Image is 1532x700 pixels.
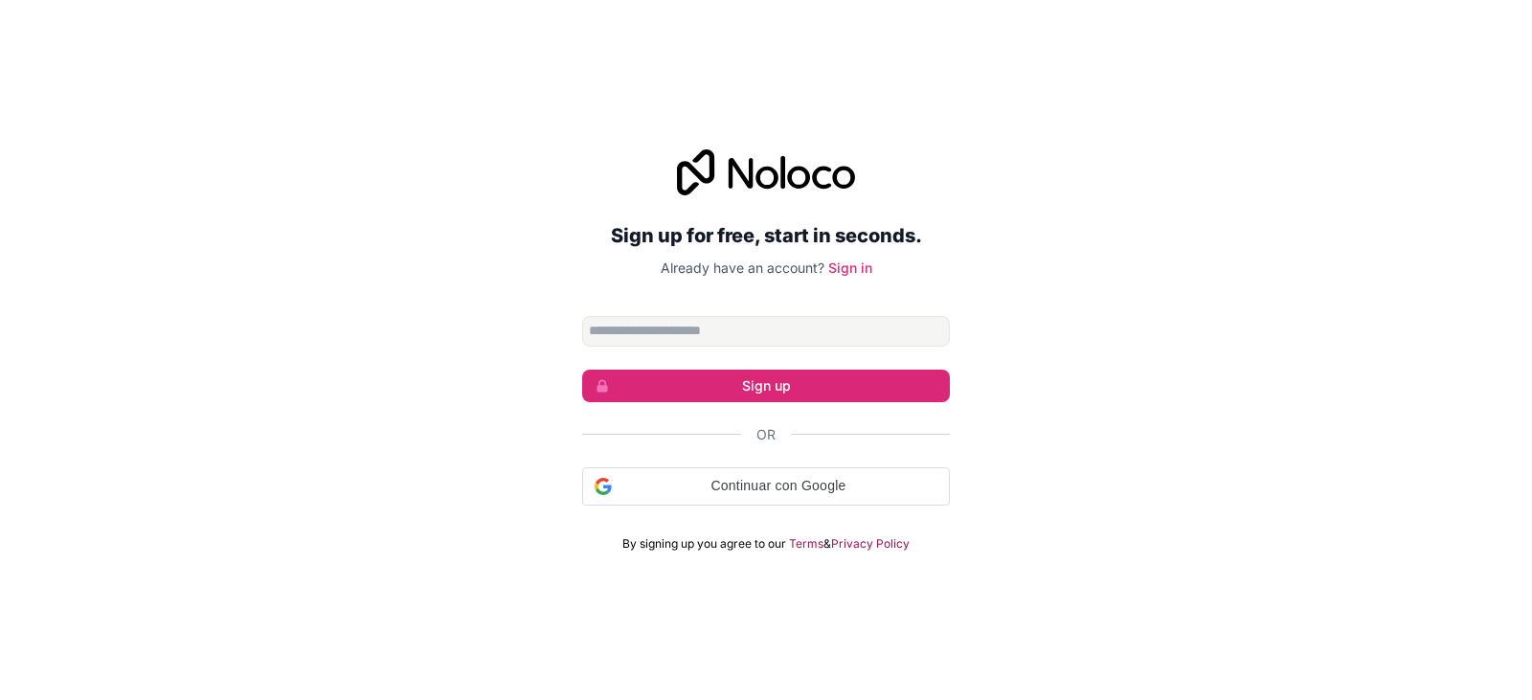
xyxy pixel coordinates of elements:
[582,467,950,506] div: Continuar con Google
[789,536,823,552] a: Terms
[661,260,824,276] span: Already have an account?
[582,218,950,253] h2: Sign up for free, start in seconds.
[831,536,910,552] a: Privacy Policy
[823,536,831,552] span: &
[828,260,872,276] a: Sign in
[582,370,950,402] button: Sign up
[620,476,937,496] span: Continuar con Google
[622,536,786,552] span: By signing up you agree to our
[756,425,776,444] span: Or
[582,316,950,347] input: Email address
